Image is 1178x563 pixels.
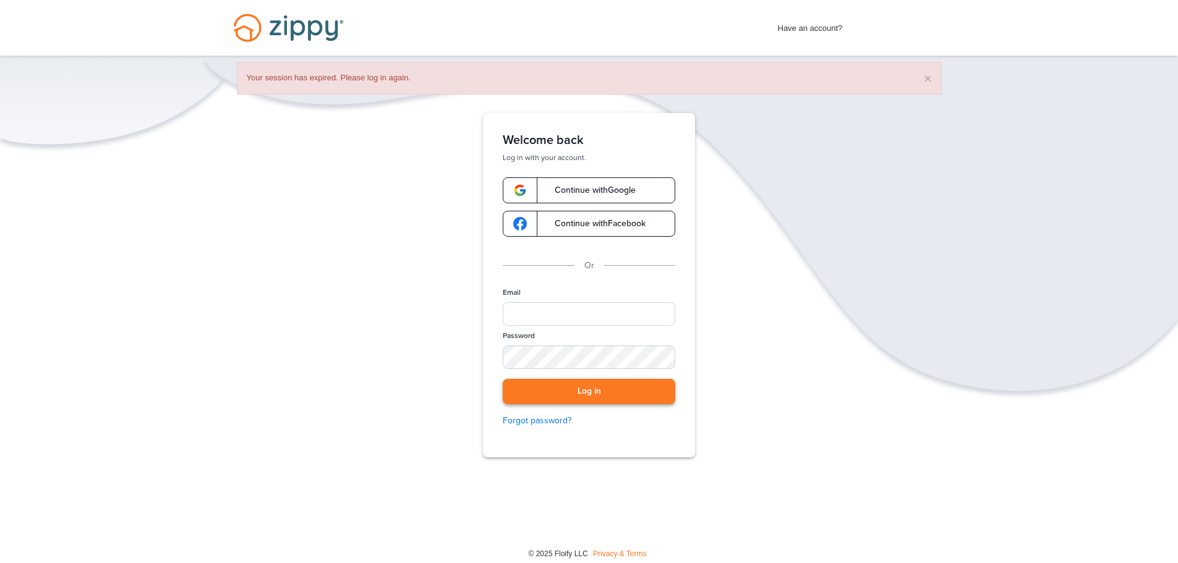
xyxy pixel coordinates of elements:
[503,211,675,237] a: google-logoContinue withFacebook
[503,153,675,163] p: Log in with your account.
[513,184,527,197] img: google-logo
[513,217,527,231] img: google-logo
[528,549,587,558] span: © 2025 Floify LLC
[503,379,675,404] button: Log in
[542,219,646,228] span: Continue with Facebook
[503,177,675,203] a: google-logoContinue withGoogle
[237,62,942,95] div: Your session has expired. Please log in again.
[503,287,521,298] label: Email
[503,345,675,369] input: Password
[503,414,675,428] a: Forgot password?
[584,259,594,273] p: Or
[542,186,636,195] span: Continue with Google
[778,15,843,35] span: Have an account?
[503,331,535,341] label: Password
[924,72,931,85] button: ×
[503,302,675,326] input: Email
[503,133,675,148] h1: Welcome back
[593,549,646,558] a: Privacy & Terms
